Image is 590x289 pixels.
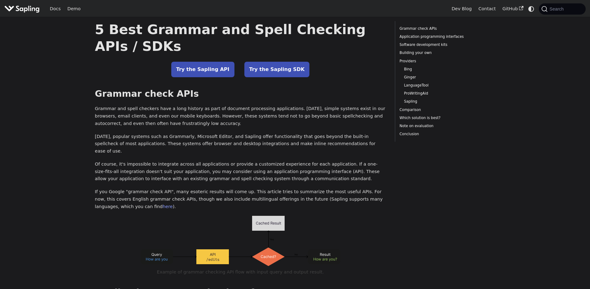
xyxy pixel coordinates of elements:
[499,4,527,14] a: GitHub
[64,4,84,14] a: Demo
[548,7,567,11] span: Search
[171,62,234,77] a: Try the Sapling API
[400,115,483,121] a: Which solution is best?
[400,26,483,32] a: Grammar check APIs
[95,105,386,127] p: Grammar and spell checkers have a long history as part of document processing applications. [DATE...
[404,66,481,72] a: Bing
[404,99,481,104] a: Sapling
[4,4,40,13] img: Sapling.ai
[404,82,481,88] a: LanguageTool
[400,107,483,113] a: Comparison
[539,3,585,15] button: Search (Command+K)
[95,88,386,100] h2: Grammar check APIs
[107,269,374,276] figcaption: Example of grammar checking API flow with input query and output result.
[400,42,483,48] a: Software development kits
[404,74,481,80] a: Ginger
[244,62,310,77] a: Try the Sapling SDK
[527,4,536,13] button: Switch between dark and light mode (currently system mode)
[4,4,42,13] a: Sapling.aiSapling.ai
[141,216,340,266] img: Example API flow
[400,123,483,129] a: Note on evaluation
[400,58,483,64] a: Providers
[448,4,475,14] a: Dev Blog
[400,131,483,137] a: Conclusion
[163,204,173,209] a: here
[95,21,386,55] h1: 5 Best Grammar and Spell Checking APIs / SDKs
[400,50,483,56] a: Building your own
[400,34,483,40] a: Application programming interfaces
[95,188,386,210] p: If you Google "grammar check API", many esoteric results will come up. This article tries to summ...
[404,91,481,96] a: ProWritingAid
[95,133,386,155] p: [DATE], popular systems such as Grammarly, Microsoft Editor, and Sapling offer functionality that...
[95,161,386,183] p: Of course, it's impossible to integrate across all applications or provide a customized experienc...
[46,4,64,14] a: Docs
[475,4,499,14] a: Contact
